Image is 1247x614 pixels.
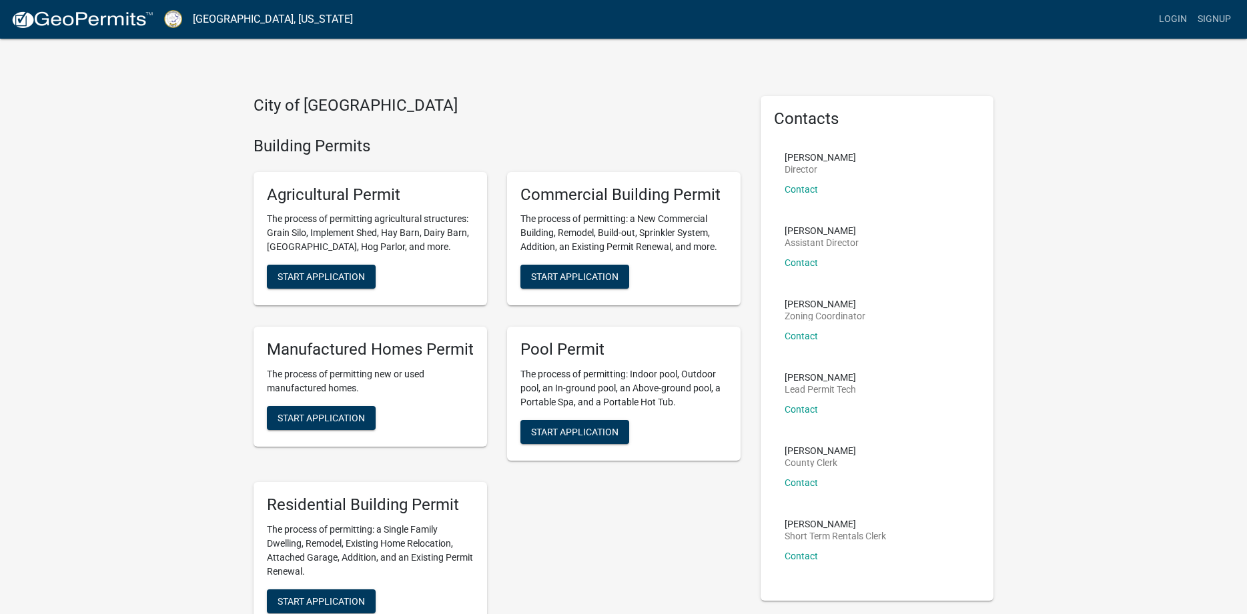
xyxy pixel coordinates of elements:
a: Contact [785,551,818,561]
p: Zoning Coordinator [785,311,865,321]
h5: Residential Building Permit [267,495,474,515]
h5: Commercial Building Permit [520,185,727,205]
p: Lead Permit Tech [785,385,856,394]
p: [PERSON_NAME] [785,299,865,309]
button: Start Application [267,589,376,613]
p: [PERSON_NAME] [785,373,856,382]
a: [GEOGRAPHIC_DATA], [US_STATE] [193,8,353,31]
p: [PERSON_NAME] [785,153,856,162]
p: [PERSON_NAME] [785,446,856,455]
a: Contact [785,257,818,268]
button: Start Application [520,420,629,444]
span: Start Application [278,595,365,606]
p: [PERSON_NAME] [785,519,886,529]
p: County Clerk [785,458,856,467]
p: The process of permitting agricultural structures: Grain Silo, Implement Shed, Hay Barn, Dairy Ba... [267,212,474,254]
p: The process of permitting: a New Commercial Building, Remodel, Build-out, Sprinkler System, Addit... [520,212,727,254]
span: Start Application [531,271,618,282]
a: Contact [785,477,818,488]
span: Start Application [278,413,365,423]
p: The process of permitting: a Single Family Dwelling, Remodel, Existing Home Relocation, Attached ... [267,523,474,579]
a: Contact [785,331,818,341]
p: [PERSON_NAME] [785,226,859,235]
a: Contact [785,404,818,415]
span: Start Application [531,427,618,437]
p: The process of permitting: Indoor pool, Outdoor pool, an In-ground pool, an Above-ground pool, a ... [520,367,727,409]
h4: Building Permits [254,137,741,156]
h5: Agricultural Permit [267,185,474,205]
button: Start Application [520,265,629,289]
button: Start Application [267,265,376,289]
h5: Pool Permit [520,340,727,359]
span: Start Application [278,271,365,282]
h5: Manufactured Homes Permit [267,340,474,359]
a: Contact [785,184,818,195]
p: Short Term Rentals Clerk [785,531,886,541]
a: Login [1154,7,1192,32]
a: Signup [1192,7,1236,32]
p: Assistant Director [785,238,859,247]
h5: Contacts [774,109,981,129]
h4: City of [GEOGRAPHIC_DATA] [254,96,741,115]
button: Start Application [267,406,376,430]
p: Director [785,165,856,174]
p: The process of permitting new or used manufactured homes. [267,367,474,395]
img: Putnam County, Georgia [164,10,182,28]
